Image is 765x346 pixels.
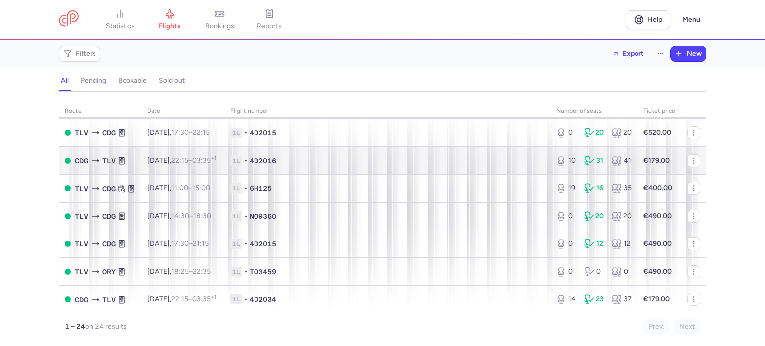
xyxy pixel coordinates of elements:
span: • [244,211,248,221]
div: 0 [556,211,576,221]
span: CDG [102,211,116,222]
sup: +1 [211,294,216,300]
span: 1L [230,294,242,304]
h4: sold out [159,76,185,85]
span: [DATE], [147,239,209,248]
a: Help [626,10,670,29]
div: 12 [584,239,604,249]
span: 4D2016 [250,156,276,166]
span: [DATE], [147,184,210,192]
div: 0 [584,267,604,277]
time: 17:30 [171,128,189,137]
div: 19 [556,183,576,193]
span: Help [647,16,662,23]
th: date [141,104,224,118]
span: 1L [230,128,242,138]
div: 0 [612,267,632,277]
a: flights [145,9,195,31]
time: 18:25 [171,267,189,276]
span: TLV [75,183,88,194]
span: • [244,128,248,138]
a: CitizenPlane red outlined logo [59,10,79,29]
h4: bookable [118,76,147,85]
span: TLV [75,266,88,277]
span: TO3459 [250,267,276,277]
span: – [171,128,210,137]
span: – [171,267,211,276]
button: New [671,46,706,61]
h4: all [61,76,69,85]
span: on 24 results [85,322,127,331]
time: 22:35 [193,267,211,276]
span: Filters [76,50,96,58]
span: CDG [102,238,116,249]
span: ORY [102,266,116,277]
span: – [171,184,210,192]
a: statistics [95,9,145,31]
span: CDG [75,294,88,305]
span: 1L [230,239,242,249]
time: 03:35 [192,295,216,303]
span: 6H125 [250,183,272,193]
time: 22:15 [193,128,210,137]
th: route [59,104,141,118]
time: 22:15 [171,295,188,303]
a: reports [245,9,294,31]
span: – [171,156,216,165]
span: [DATE], [147,128,210,137]
time: 15:00 [192,184,210,192]
div: 0 [556,239,576,249]
strong: €400.00 [643,184,672,192]
strong: €520.00 [643,128,671,137]
span: New [687,50,702,58]
span: – [171,212,211,220]
span: statistics [106,22,135,31]
strong: €490.00 [643,267,672,276]
span: [DATE], [147,212,211,220]
span: 1L [230,156,242,166]
time: 22:15 [171,156,188,165]
button: Menu [676,10,706,29]
strong: €179.00 [643,156,670,165]
span: TLV [75,127,88,138]
span: [DATE], [147,295,216,303]
div: 31 [584,156,604,166]
span: • [244,267,248,277]
span: CDG [75,155,88,166]
span: TLV [75,238,88,249]
strong: €490.00 [643,239,672,248]
th: Ticket price [637,104,681,118]
button: Next [674,319,700,334]
span: [DATE], [147,156,216,165]
span: bookings [205,22,234,31]
div: 23 [584,294,604,304]
span: reports [257,22,282,31]
h4: pending [81,76,106,85]
th: Flight number [224,104,550,118]
span: TLV [75,211,88,222]
div: 20 [584,211,604,221]
span: 1L [230,267,242,277]
div: 35 [612,183,632,193]
div: 20 [584,128,604,138]
div: 20 [612,211,632,221]
th: number of seats [550,104,637,118]
button: Prev. [643,319,670,334]
div: 20 [612,128,632,138]
div: 0 [556,267,576,277]
div: 10 [556,156,576,166]
span: [DATE], [147,267,211,276]
div: 16 [584,183,604,193]
time: 17:30 [171,239,189,248]
time: 21:15 [193,239,209,248]
button: Export [606,46,650,62]
span: • [244,156,248,166]
span: 1L [230,211,242,221]
span: • [244,239,248,249]
span: 4D2015 [250,128,276,138]
span: • [244,183,248,193]
strong: €490.00 [643,212,672,220]
span: 4D2034 [250,294,276,304]
span: – [171,239,209,248]
span: CDG [102,127,116,138]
